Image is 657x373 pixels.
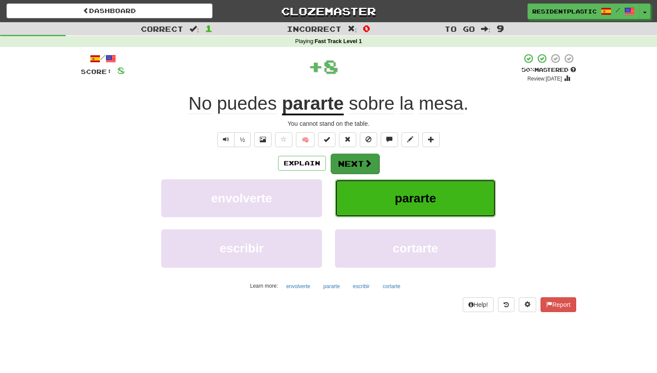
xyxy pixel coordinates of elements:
[282,93,344,115] u: pararte
[287,24,342,33] span: Incorrect
[393,242,438,255] span: cortarte
[419,93,464,114] span: mesa
[445,24,475,33] span: To go
[422,132,440,147] button: Add to collection (alt+a)
[498,297,514,312] button: Round history (alt+y)
[7,3,212,18] a: Dashboard
[399,93,414,114] span: la
[521,66,534,73] span: 50 %
[532,7,597,15] span: ResidentPlastic
[378,280,405,293] button: cortarte
[331,154,379,174] button: Next
[528,3,640,19] a: ResidentPlastic /
[335,179,496,217] button: pararte
[521,66,576,74] div: Mastered
[282,280,315,293] button: envolverte
[219,242,263,255] span: escribir
[323,55,338,77] span: 8
[117,65,125,76] span: 8
[344,93,468,114] span: .
[318,132,335,147] button: Set this sentence to 100% Mastered (alt+m)
[349,93,395,114] span: sobre
[216,132,251,147] div: Text-to-speech controls
[401,132,419,147] button: Edit sentence (alt+d)
[335,229,496,267] button: cortarte
[226,3,431,19] a: Clozemaster
[81,53,125,64] div: /
[308,53,323,79] span: +
[463,297,494,312] button: Help!
[161,179,322,217] button: envolverte
[161,229,322,267] button: escribir
[360,132,377,147] button: Ignore sentence (alt+i)
[211,192,272,205] span: envolverte
[319,280,345,293] button: pararte
[296,132,315,147] button: 🧠
[348,25,357,33] span: :
[315,38,362,44] strong: Fast Track Level 1
[81,68,112,75] span: Score:
[278,156,326,171] button: Explain
[189,93,212,114] span: No
[528,76,562,82] small: Review: [DATE]
[189,25,199,33] span: :
[616,7,620,13] span: /
[381,132,398,147] button: Discuss sentence (alt+u)
[481,25,491,33] span: :
[497,23,504,34] span: 9
[348,280,375,293] button: escribir
[81,119,576,128] div: You cannot stand on the table.
[217,93,277,114] span: puedes
[363,23,370,34] span: 0
[395,192,436,205] span: pararte
[250,283,278,289] small: Learn more:
[275,132,292,147] button: Favorite sentence (alt+f)
[141,24,183,33] span: Correct
[254,132,272,147] button: Show image (alt+x)
[205,23,212,34] span: 1
[234,132,251,147] button: ½
[217,132,235,147] button: Play sentence audio (ctl+space)
[541,297,576,312] button: Report
[339,132,356,147] button: Reset to 0% Mastered (alt+r)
